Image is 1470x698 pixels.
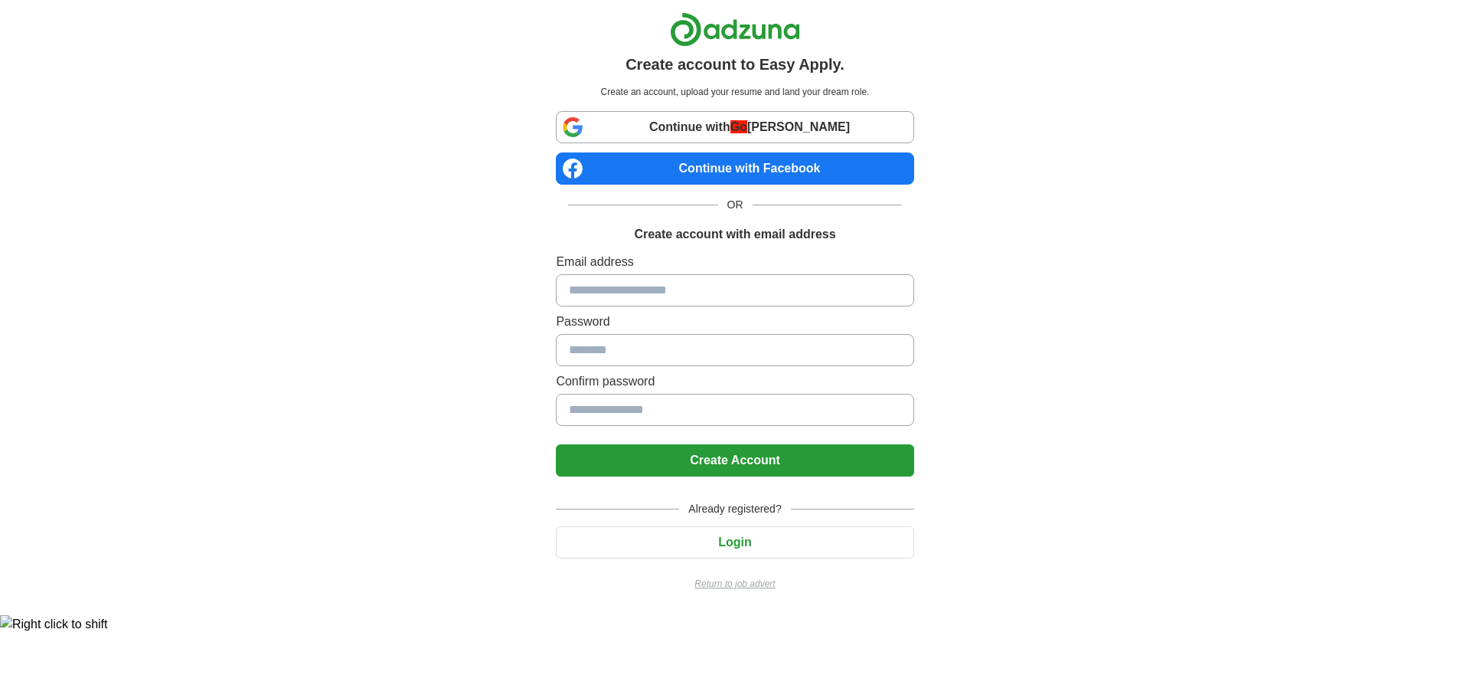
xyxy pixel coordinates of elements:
a: Login [556,536,913,549]
ah_el_jm_1753966547269: Go [730,120,747,133]
label: Email address [556,253,913,271]
img: Adzuna logo [670,12,800,47]
h1: Create account with email address [634,225,835,244]
button: Create Account [556,444,913,477]
label: Confirm password [556,372,913,391]
a: Continue withGo[PERSON_NAME] [556,111,913,143]
p: Create an account, upload your resume and land your dream role. [559,85,910,99]
span: OR [718,197,753,213]
button: Login [556,526,913,559]
h1: Create account to Easy Apply. [626,53,844,76]
span: Already registered? [679,501,790,517]
a: Continue with Facebook [556,152,913,185]
a: Return to job advert [556,577,913,591]
label: Password [556,313,913,331]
